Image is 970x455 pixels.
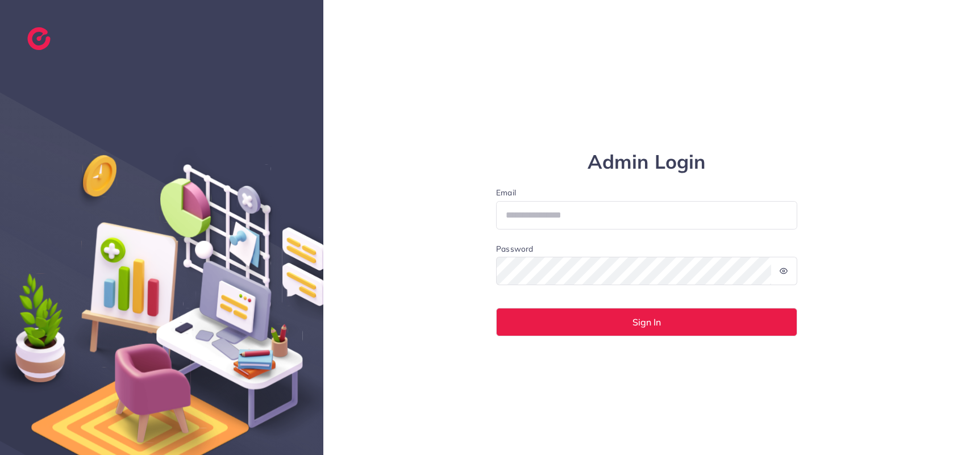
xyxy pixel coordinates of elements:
label: Email [496,187,797,198]
h1: Admin Login [496,151,797,174]
img: logo [27,27,51,50]
span: Sign In [632,318,661,327]
label: Password [496,243,533,254]
button: Sign In [496,308,797,336]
